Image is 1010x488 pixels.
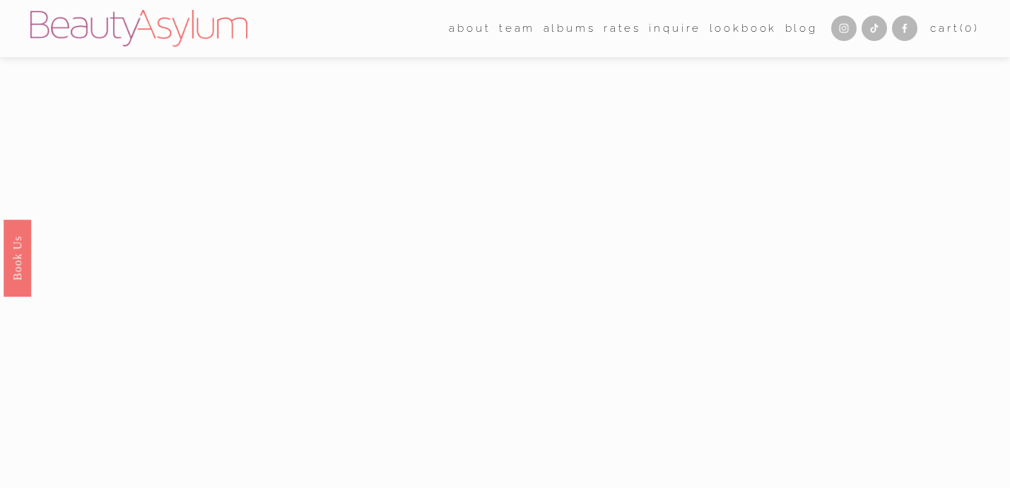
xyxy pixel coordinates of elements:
a: albums [544,18,596,40]
a: folder dropdown [449,18,491,40]
a: Instagram [831,16,857,41]
a: Blog [785,18,818,40]
a: Inquire [649,18,701,40]
span: about [449,19,491,39]
a: TikTok [862,16,887,41]
a: Cart(0) [930,19,980,39]
a: Facebook [892,16,917,41]
img: Beauty Asylum | Bridal Hair &amp; Makeup Charlotte &amp; Atlanta [30,10,247,47]
span: 0 [965,22,974,35]
a: Lookbook [710,18,777,40]
span: team [499,19,535,39]
a: Rates [604,18,641,40]
span: ( ) [960,22,980,35]
a: Book Us [4,219,31,296]
a: folder dropdown [499,18,535,40]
